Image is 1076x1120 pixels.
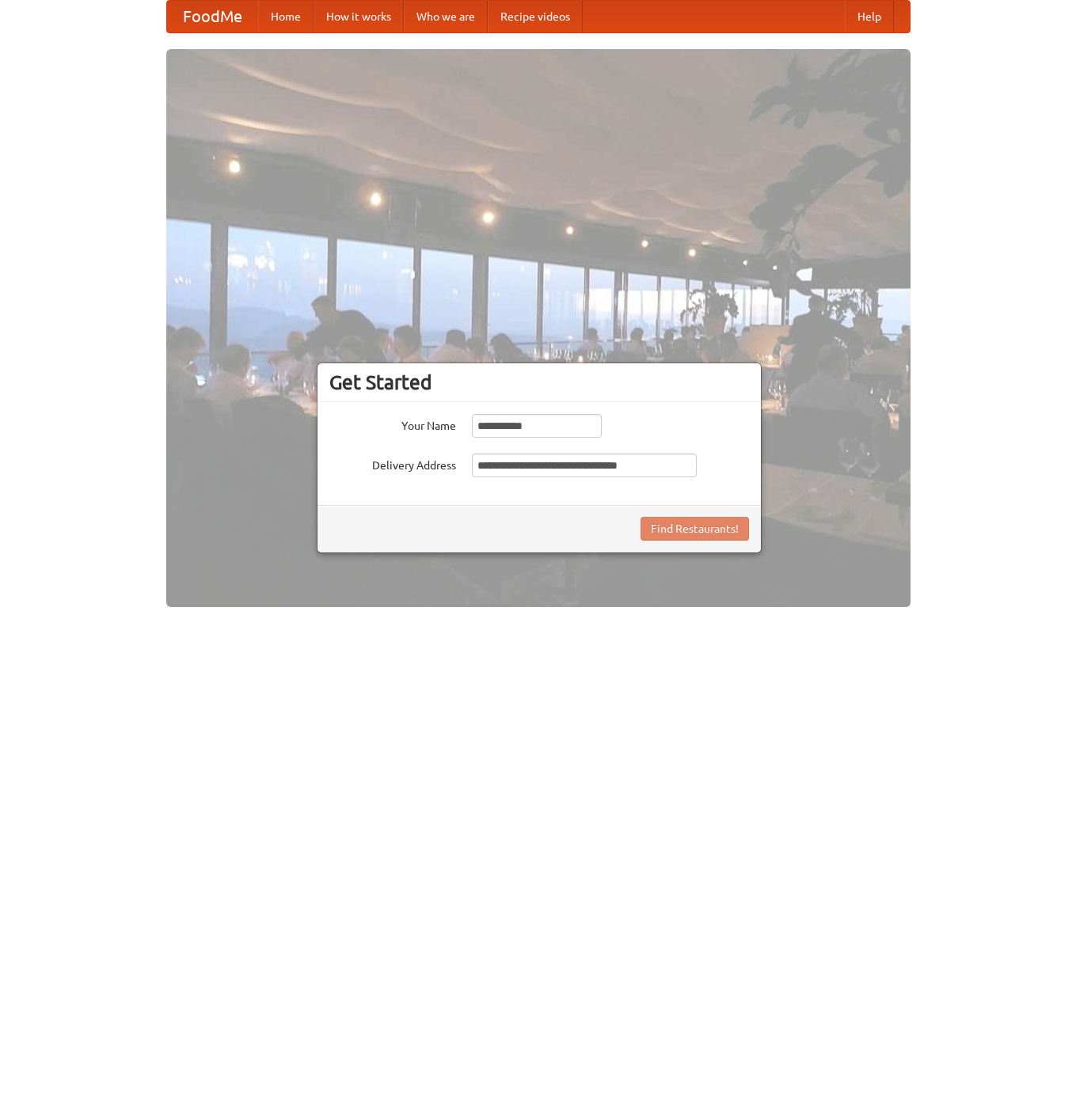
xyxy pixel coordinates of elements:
[329,454,456,473] label: Delivery Address
[258,1,314,32] a: Home
[845,1,894,32] a: Help
[329,414,456,434] label: Your Name
[329,370,749,394] h3: Get Started
[488,1,583,32] a: Recipe videos
[404,1,488,32] a: Who we are
[641,517,749,541] button: Find Restaurants!
[167,1,258,32] a: FoodMe
[314,1,404,32] a: How it works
